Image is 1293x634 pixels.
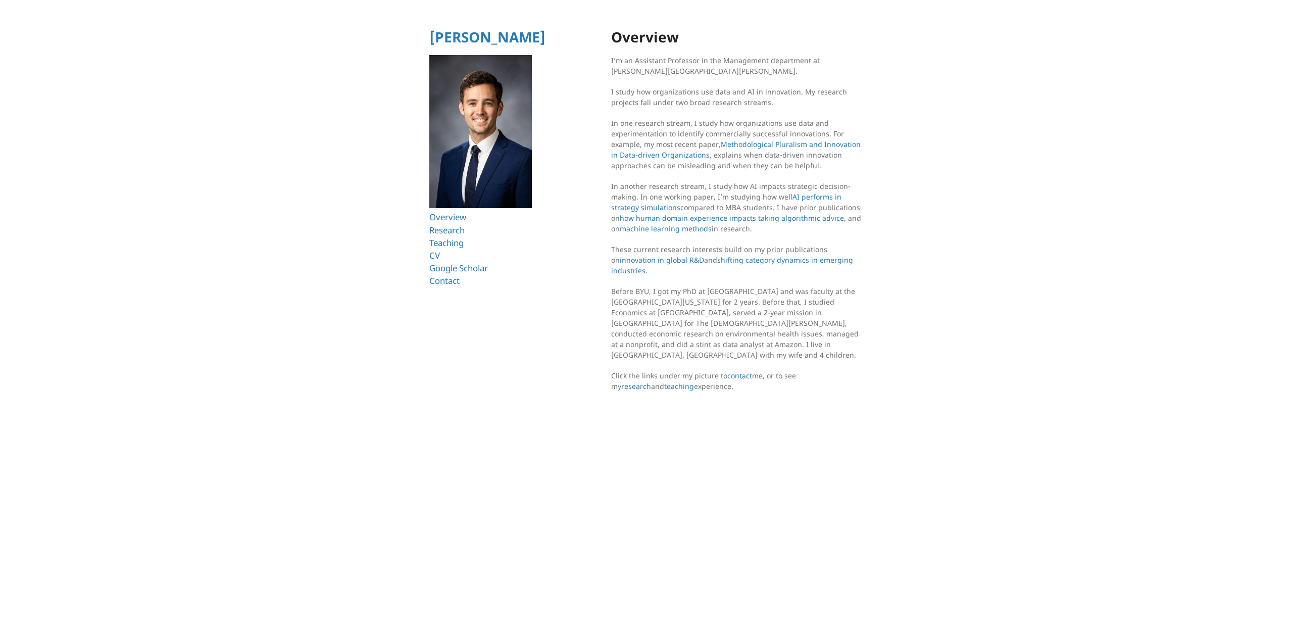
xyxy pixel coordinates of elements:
[611,192,841,212] a: AI performs in strategy simulations
[429,262,488,274] a: Google Scholar
[611,181,864,234] p: In another research stream, I study how AI impacts strategic decision-making. In one working pape...
[611,255,853,275] a: shifting category dynamics in emerging industries
[429,27,545,46] a: [PERSON_NAME]
[611,244,864,276] p: These current research interests build on my prior publications on and .
[620,213,844,223] a: how human domain experience impacts taking algorithmic advice
[611,118,864,171] p: In one research stream, I study how organizations use data and experimentation to identify commer...
[429,211,466,223] a: Overview
[664,381,694,391] a: teaching
[429,275,460,286] a: Contact
[429,224,465,236] a: Research
[611,86,864,108] p: I study how organizations use data and AI in innovation. My research projects fall under two broa...
[727,371,752,380] a: contact
[611,286,864,360] p: Before BYU, I got my PhD at [GEOGRAPHIC_DATA] and was faculty at the [GEOGRAPHIC_DATA][US_STATE] ...
[620,224,712,233] a: machine learning methods
[621,381,651,391] a: research
[611,55,864,76] p: I’m an Assistant Professor in the Management department at [PERSON_NAME][GEOGRAPHIC_DATA][PERSON_...
[429,55,532,209] img: Ryan T Allen HBS
[611,139,861,160] a: Methodological Pluralism and Innovation in Data-driven Organizations
[429,250,440,261] a: CV
[611,29,864,45] h1: Overview
[620,255,704,265] a: innovation in global R&D
[429,237,464,249] a: Teaching
[611,370,864,392] p: Click the links under my picture to me, or to see my and experience.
